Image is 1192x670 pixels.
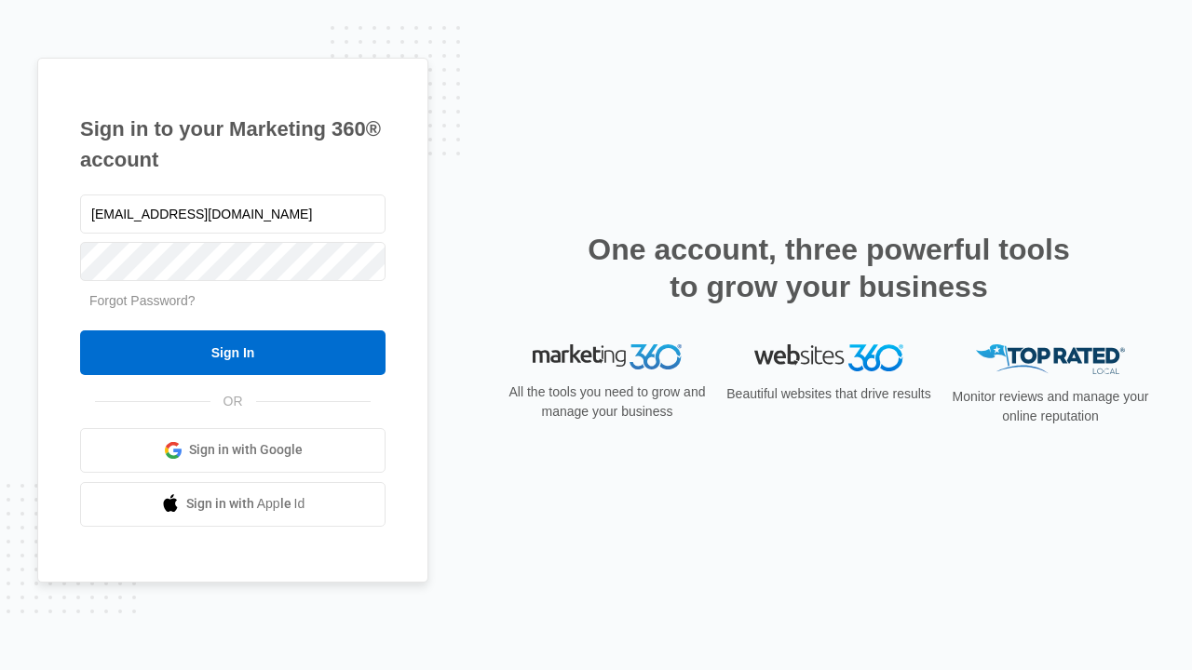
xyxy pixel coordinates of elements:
[754,344,903,371] img: Websites 360
[210,392,256,411] span: OR
[89,293,196,308] a: Forgot Password?
[80,428,386,473] a: Sign in with Google
[503,382,711,422] p: All the tools you need to grow and manage your business
[946,387,1155,426] p: Monitor reviews and manage your online reputation
[80,482,386,527] a: Sign in with Apple Id
[80,330,386,375] input: Sign In
[976,344,1125,375] img: Top Rated Local
[186,494,305,514] span: Sign in with Apple Id
[80,194,386,234] input: Email
[80,114,386,175] h1: Sign in to your Marketing 360® account
[582,231,1076,305] h2: One account, three powerful tools to grow your business
[725,384,933,404] p: Beautiful websites that drive results
[189,440,303,460] span: Sign in with Google
[533,344,682,370] img: Marketing 360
